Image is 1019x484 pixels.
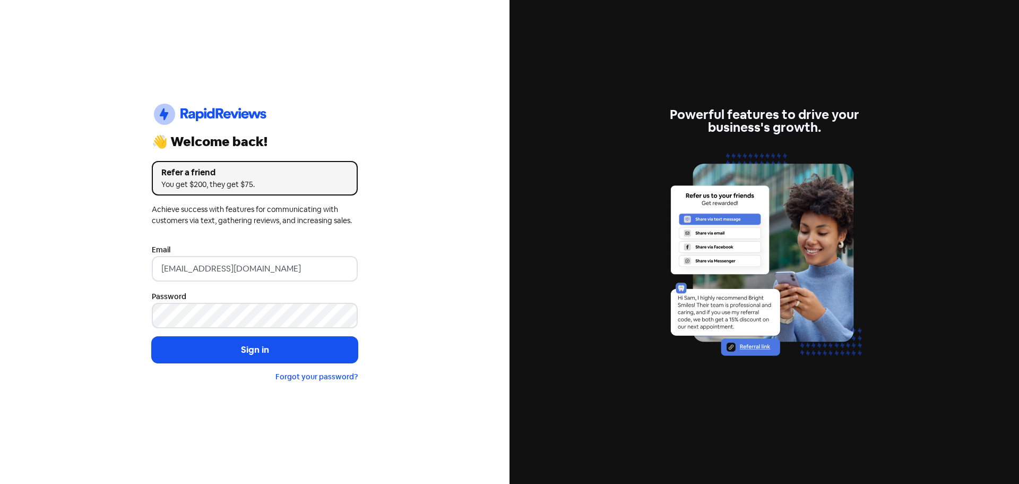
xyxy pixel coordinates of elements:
[661,108,867,134] div: Powerful features to drive your business's growth.
[161,179,348,190] div: You get $200, they get $75.
[275,372,358,381] a: Forgot your password?
[152,244,170,256] label: Email
[152,204,358,226] div: Achieve success with features for communicating with customers via text, gathering reviews, and i...
[152,291,186,302] label: Password
[661,147,867,376] img: referrals
[161,166,348,179] div: Refer a friend
[152,135,358,148] div: 👋 Welcome back!
[152,337,358,363] button: Sign in
[152,256,358,282] input: Enter your email address...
